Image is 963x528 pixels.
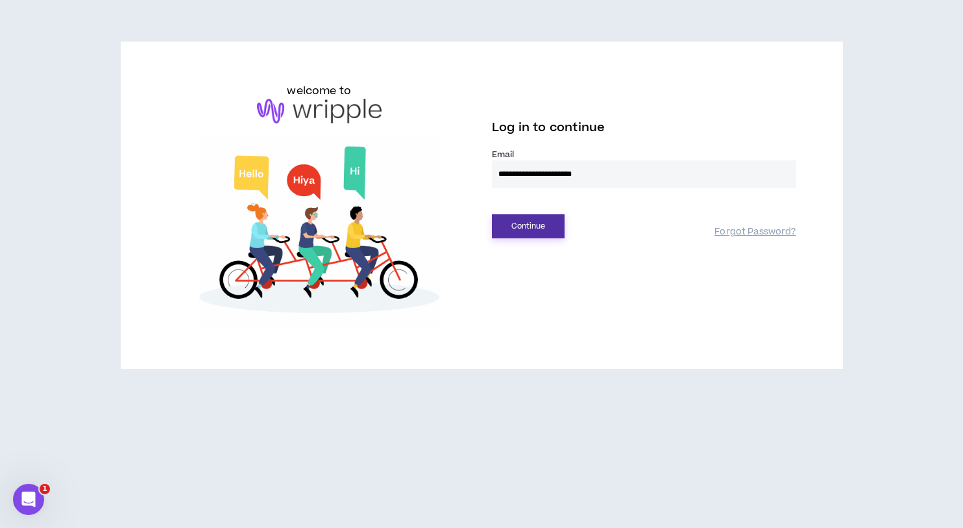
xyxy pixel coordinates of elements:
button: Continue [492,214,565,238]
span: Log in to continue [492,119,605,136]
img: logo-brand.png [257,99,382,123]
h6: welcome to [287,83,351,99]
span: 1 [40,484,50,494]
label: Email [492,149,796,160]
a: Forgot Password? [714,226,796,238]
img: Welcome to Wripple [167,136,472,328]
iframe: Intercom live chat [13,484,44,515]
